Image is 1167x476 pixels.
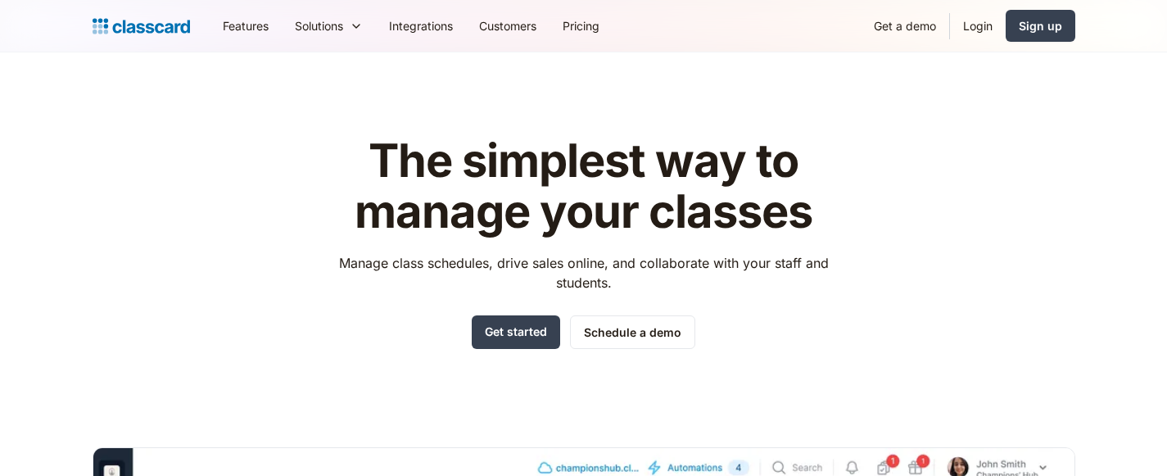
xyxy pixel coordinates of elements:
a: Pricing [550,7,613,44]
div: Solutions [295,17,343,34]
div: Sign up [1019,17,1062,34]
a: Customers [466,7,550,44]
a: home [93,15,190,38]
a: Get a demo [861,7,949,44]
a: Integrations [376,7,466,44]
div: Solutions [282,7,376,44]
p: Manage class schedules, drive sales online, and collaborate with your staff and students. [323,253,844,292]
a: Login [950,7,1006,44]
h1: The simplest way to manage your classes [323,136,844,237]
a: Sign up [1006,10,1075,42]
a: Get started [472,315,560,349]
a: Schedule a demo [570,315,695,349]
a: Features [210,7,282,44]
